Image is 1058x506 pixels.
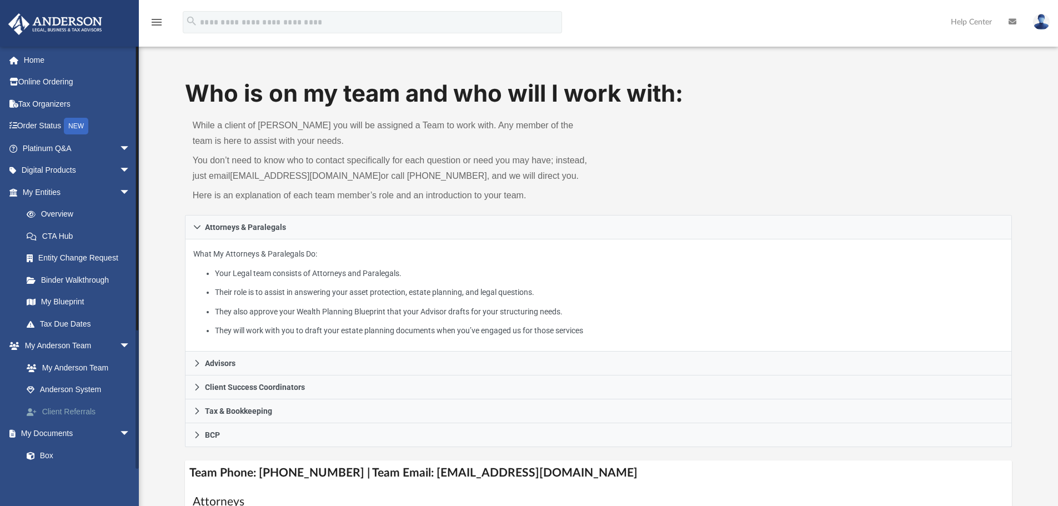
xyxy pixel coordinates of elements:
i: menu [150,16,163,29]
a: Tax & Bookkeeping [185,399,1012,423]
a: Online Ordering [8,71,147,93]
a: Binder Walkthrough [16,269,147,291]
i: search [185,15,198,27]
a: Digital Productsarrow_drop_down [8,159,147,182]
span: arrow_drop_down [119,159,142,182]
a: Attorneys & Paralegals [185,215,1012,239]
a: Overview [16,203,147,226]
span: arrow_drop_down [119,181,142,204]
a: My Documentsarrow_drop_down [8,423,142,445]
h1: Who is on my team and who will I work with: [185,77,1012,110]
span: Advisors [205,359,235,367]
a: Order StatusNEW [8,115,147,138]
a: Client Referrals [16,400,147,423]
a: My Blueprint [16,291,142,313]
img: User Pic [1033,14,1050,30]
a: CTA Hub [16,225,147,247]
a: menu [150,21,163,29]
a: Platinum Q&Aarrow_drop_down [8,137,147,159]
a: Home [8,49,147,71]
span: arrow_drop_down [119,137,142,160]
a: BCP [185,423,1012,447]
a: Box [16,444,136,467]
span: arrow_drop_down [119,335,142,358]
a: My Anderson Teamarrow_drop_down [8,335,147,357]
div: Attorneys & Paralegals [185,239,1012,352]
a: [EMAIL_ADDRESS][DOMAIN_NAME] [230,171,380,181]
a: My Entitiesarrow_drop_down [8,181,147,203]
a: Tax Organizers [8,93,147,115]
img: Anderson Advisors Platinum Portal [5,13,106,35]
li: They will work with you to draft your estate planning documents when you’ve engaged us for those ... [215,324,1004,338]
span: Tax & Bookkeeping [205,407,272,415]
p: What My Attorneys & Paralegals Do: [193,247,1004,338]
span: Client Success Coordinators [205,383,305,391]
p: While a client of [PERSON_NAME] you will be assigned a Team to work with. Any member of the team ... [193,118,591,149]
a: Anderson System [16,379,147,401]
a: Client Success Coordinators [185,375,1012,399]
p: You don’t need to know who to contact specifically for each question or need you may have; instea... [193,153,591,184]
span: BCP [205,431,220,439]
a: My Anderson Team [16,357,142,379]
span: arrow_drop_down [119,423,142,445]
a: Entity Change Request [16,247,147,269]
li: Your Legal team consists of Attorneys and Paralegals. [215,267,1004,280]
p: Here is an explanation of each team member’s role and an introduction to your team. [193,188,591,203]
a: Meeting Minutes [16,467,142,489]
li: Their role is to assist in answering your asset protection, estate planning, and legal questions. [215,285,1004,299]
div: NEW [64,118,88,134]
span: Attorneys & Paralegals [205,223,286,231]
a: Tax Due Dates [16,313,147,335]
li: They also approve your Wealth Planning Blueprint that your Advisor drafts for your structuring ne... [215,305,1004,319]
a: Advisors [185,352,1012,375]
h4: Team Phone: [PHONE_NUMBER] | Team Email: [EMAIL_ADDRESS][DOMAIN_NAME] [185,460,1012,485]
